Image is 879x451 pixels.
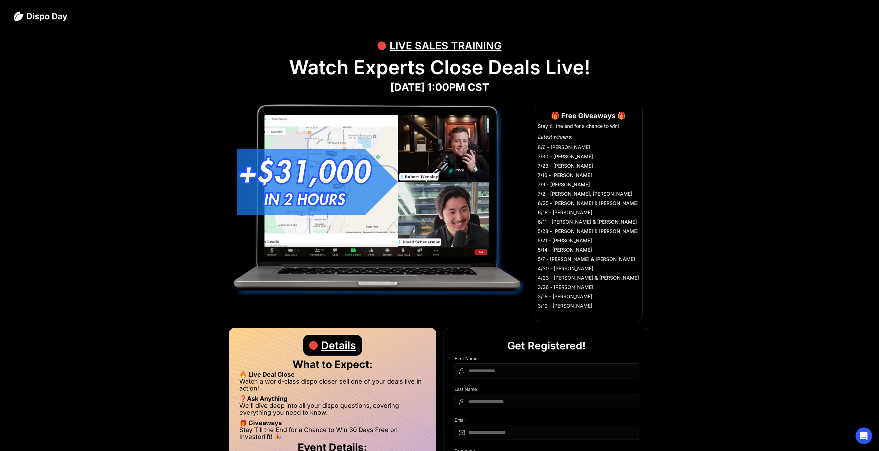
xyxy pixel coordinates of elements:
[14,56,865,79] h1: Watch Experts Close Deals Live!
[455,356,639,363] div: First Name
[538,134,572,140] em: Latest winners:
[455,387,639,394] div: Last Name
[321,335,356,356] div: Details
[455,417,639,425] div: Email
[239,371,295,378] strong: 🔥 Live Deal Close
[507,335,586,356] div: Get Registered!
[239,426,426,440] li: Stay Till the End for a Chance to Win 30 Days Free on Investorlift! 🎉
[239,378,426,395] li: Watch a world-class dispo closer sell one of your deals live in action!
[239,395,287,402] strong: ❓Ask Anything
[856,427,872,444] div: Open Intercom Messenger
[390,81,489,93] strong: [DATE] 1:00PM CST
[538,142,639,310] li: 8/6 - [PERSON_NAME] 7/30 - [PERSON_NAME] 7/23 - [PERSON_NAME] 7/16 - [PERSON_NAME] 7/9 - [PERSON_...
[293,358,373,370] strong: What to Expect:
[239,402,426,420] li: We’ll dive deep into all your dispo questions, covering everything you need to know.
[390,35,501,56] div: LIVE SALES TRAINING
[538,123,639,130] li: Stay till the end for a chance to win!
[551,112,626,120] strong: 🎁 Free Giveaways 🎁
[239,419,282,426] strong: 🎁 Giveaways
